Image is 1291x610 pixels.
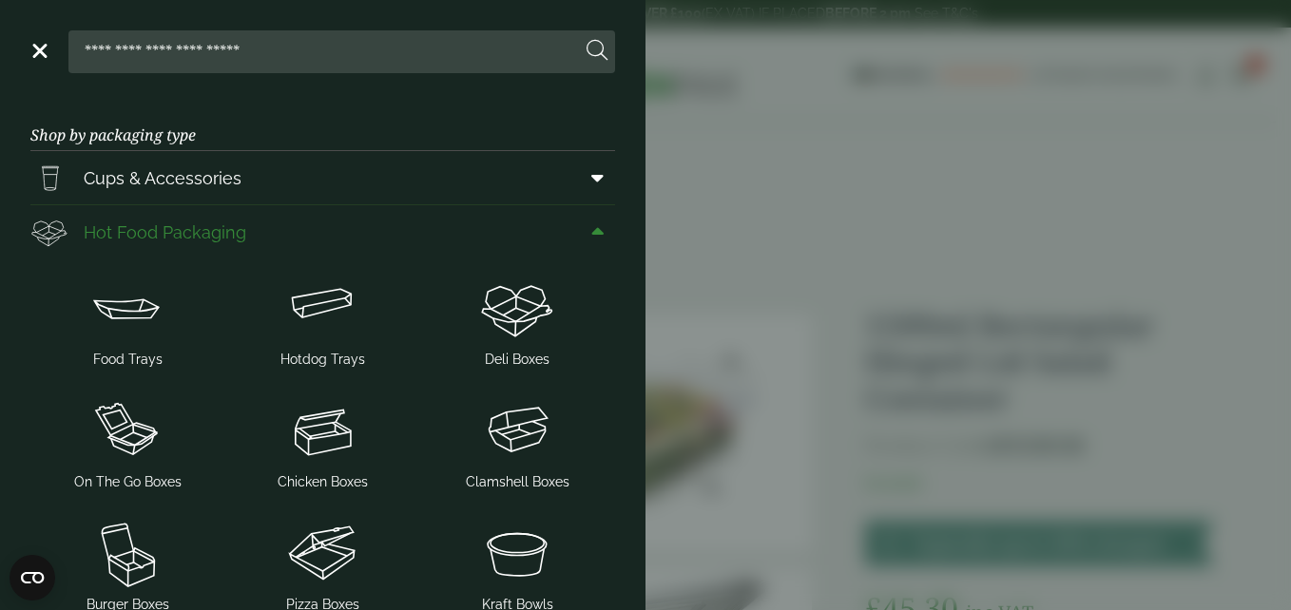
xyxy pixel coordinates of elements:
img: Pizza_boxes.svg [233,515,413,591]
a: Deli Boxes [428,266,607,373]
img: Clamshell_box.svg [428,392,607,468]
a: Chicken Boxes [233,389,413,496]
img: PintNhalf_cup.svg [30,159,68,197]
span: On The Go Boxes [74,472,182,492]
span: Hot Food Packaging [84,219,246,245]
span: Hotdog Trays [280,350,365,370]
span: Chicken Boxes [278,472,368,492]
a: Cups & Accessories [30,151,615,204]
span: Cups & Accessories [84,165,241,191]
img: Burger_box.svg [38,515,218,591]
img: Chicken_box-1.svg [233,392,413,468]
img: Hotdog_tray.svg [233,270,413,346]
img: Deli_box.svg [30,213,68,251]
a: Clamshell Boxes [428,389,607,496]
img: Deli_box.svg [428,270,607,346]
span: Clamshell Boxes [466,472,569,492]
a: Food Trays [38,266,218,373]
img: OnTheGo_boxes.svg [38,392,218,468]
a: Hot Food Packaging [30,205,615,258]
a: Hotdog Trays [233,266,413,373]
button: Open CMP widget [10,555,55,600]
img: Food_tray.svg [38,270,218,346]
a: On The Go Boxes [38,389,218,496]
span: Deli Boxes [485,350,549,370]
h3: Shop by packaging type [30,96,615,151]
img: SoupNsalad_bowls.svg [428,515,607,591]
span: Food Trays [93,350,163,370]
